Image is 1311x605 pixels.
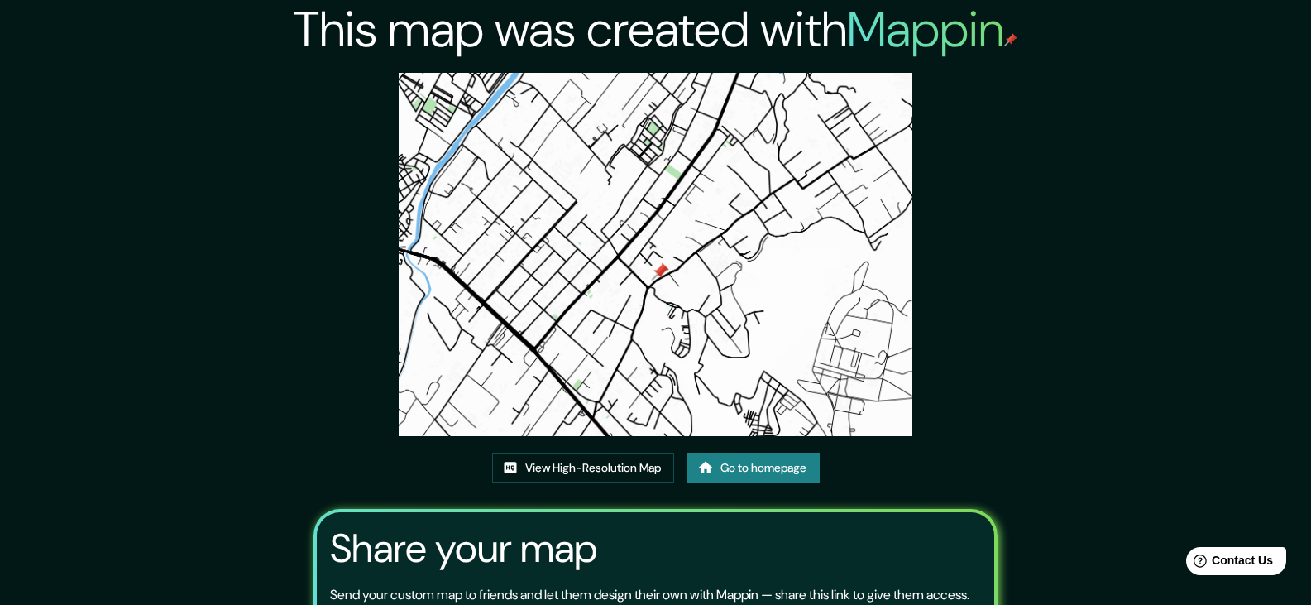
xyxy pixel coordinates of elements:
[399,73,911,436] img: created-map
[1004,33,1017,46] img: mappin-pin
[492,453,674,483] a: View High-Resolution Map
[330,585,969,605] p: Send your custom map to friends and let them design their own with Mappin — share this link to gi...
[330,526,597,572] h3: Share your map
[687,453,820,483] a: Go to homepage
[1164,540,1293,587] iframe: Help widget launcher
